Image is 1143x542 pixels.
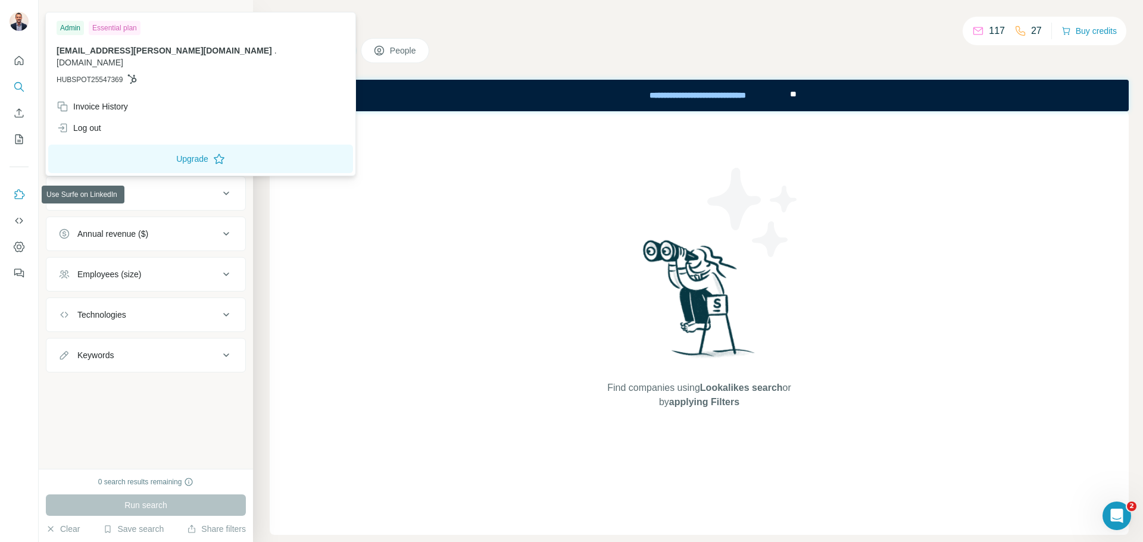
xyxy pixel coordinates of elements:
[77,187,121,199] div: HQ location
[46,523,80,535] button: Clear
[98,477,194,487] div: 0 search results remaining
[1061,23,1117,39] button: Buy credits
[77,309,126,321] div: Technologies
[10,50,29,71] button: Quick start
[10,236,29,258] button: Dashboard
[10,184,29,205] button: Use Surfe on LinkedIn
[270,80,1129,111] iframe: Banner
[390,45,417,57] span: People
[57,74,123,85] span: HUBSPOT25547369
[46,179,245,208] button: HQ location
[10,129,29,150] button: My lists
[1127,502,1136,511] span: 2
[274,46,277,55] span: .
[89,21,140,35] div: Essential plan
[77,268,141,280] div: Employees (size)
[46,220,245,248] button: Annual revenue ($)
[1031,24,1042,38] p: 27
[989,24,1005,38] p: 117
[638,237,761,369] img: Surfe Illustration - Woman searching with binoculars
[10,262,29,284] button: Feedback
[57,101,128,112] div: Invoice History
[48,145,353,173] button: Upgrade
[57,58,123,67] span: [DOMAIN_NAME]
[699,159,807,266] img: Surfe Illustration - Stars
[46,260,245,289] button: Employees (size)
[57,21,84,35] div: Admin
[77,349,114,361] div: Keywords
[57,46,272,55] span: [EMAIL_ADDRESS][PERSON_NAME][DOMAIN_NAME]
[57,122,101,134] div: Log out
[270,14,1129,31] h4: Search
[46,11,83,21] div: New search
[604,381,794,409] span: Find companies using or by
[669,397,739,407] span: applying Filters
[46,341,245,369] button: Keywords
[10,12,29,31] img: Avatar
[10,102,29,124] button: Enrich CSV
[187,523,246,535] button: Share filters
[103,523,164,535] button: Save search
[10,76,29,98] button: Search
[207,7,253,25] button: Hide
[10,210,29,231] button: Use Surfe API
[46,300,245,329] button: Technologies
[77,228,148,240] div: Annual revenue ($)
[1103,502,1131,530] iframe: Intercom live chat
[700,383,783,393] span: Lookalikes search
